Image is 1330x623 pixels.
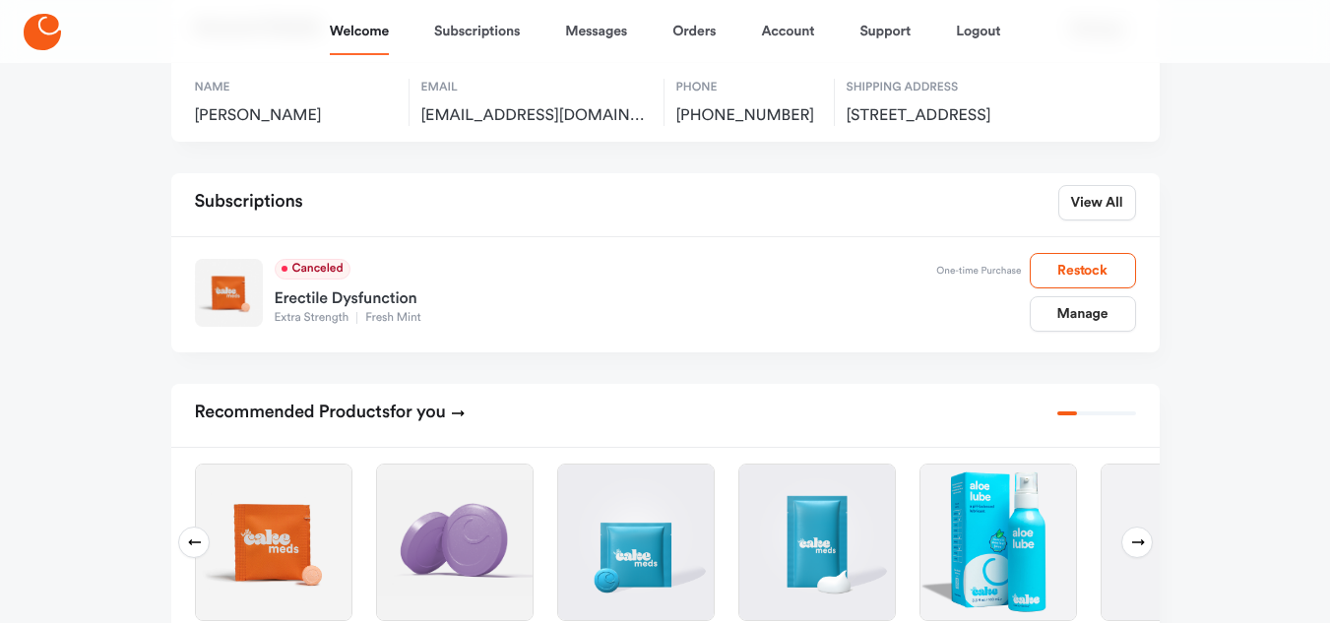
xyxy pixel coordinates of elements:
[936,261,1021,280] div: One-time Purchase
[195,259,263,327] img: Extra Strength
[196,465,351,620] img: Cake ED Meds
[275,259,350,280] span: Canceled
[956,8,1000,55] a: Logout
[377,465,533,620] img: Stamina – Last Longer
[1030,296,1136,332] a: Manage
[1102,465,1257,620] img: silicone lube – value size
[434,8,520,55] a: Subscriptions
[195,106,397,126] span: [PERSON_NAME]
[275,312,357,324] span: Extra Strength
[672,8,716,55] a: Orders
[847,106,1058,126] span: 88 Tulip Lane, Colts Neck, US, 07722
[920,465,1076,620] img: Aloe Lube – 3.3 oz
[195,185,303,220] h2: Subscriptions
[739,465,895,620] img: O-Cream Rx for Her
[1030,253,1136,288] button: Restock
[356,312,429,324] span: Fresh Mint
[390,404,446,421] span: for you
[558,465,714,620] img: Libido Lift Rx For Her
[330,8,389,55] a: Welcome
[1058,185,1136,220] a: View All
[195,396,466,431] h2: Recommended Products
[565,8,627,55] a: Messages
[859,8,911,55] a: Support
[275,280,937,327] a: Erectile DysfunctionExtra StrengthFresh Mint
[421,79,652,96] span: Email
[275,280,937,311] div: Erectile Dysfunction
[676,106,822,126] span: [PHONE_NUMBER]
[676,79,822,96] span: Phone
[195,79,397,96] span: Name
[421,106,652,126] span: MoLibbyMiles3@gmail.com
[847,79,1058,96] span: Shipping Address
[761,8,814,55] a: Account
